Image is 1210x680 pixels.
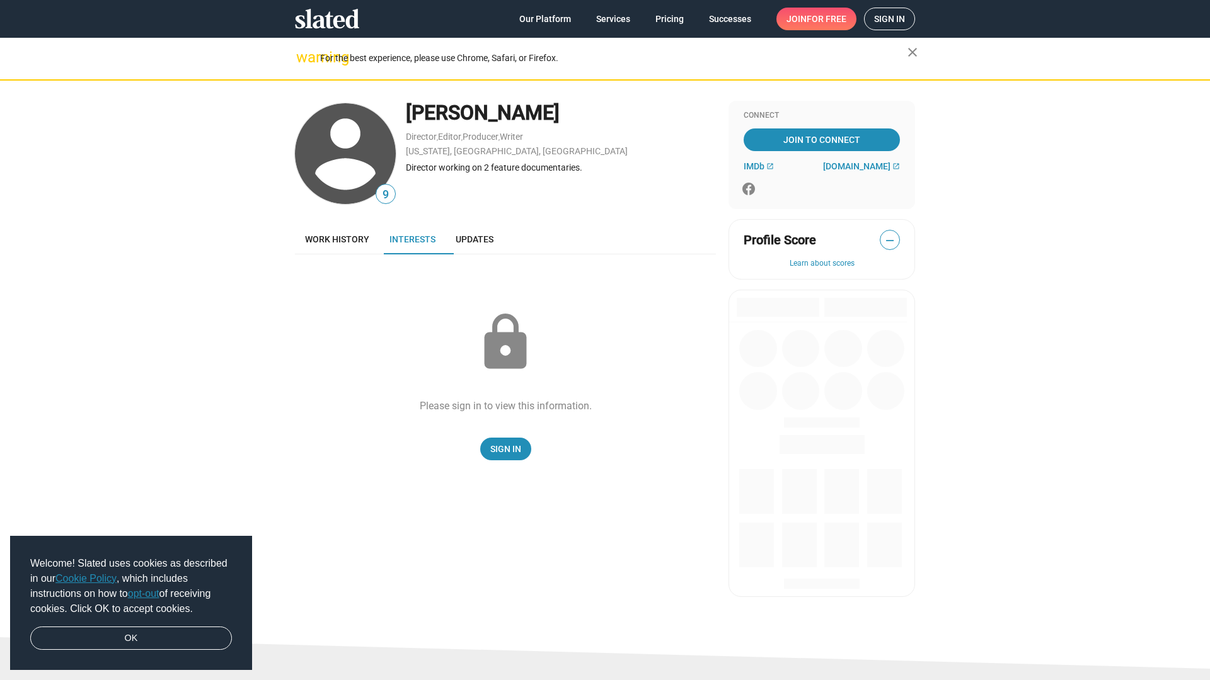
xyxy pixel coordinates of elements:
[744,259,900,269] button: Learn about scores
[296,50,311,65] mat-icon: warning
[406,146,628,156] a: [US_STATE], [GEOGRAPHIC_DATA], [GEOGRAPHIC_DATA]
[406,162,716,174] div: Director working on 2 feature documentaries.
[456,234,493,244] span: Updates
[586,8,640,30] a: Services
[498,134,500,141] span: ,
[30,556,232,616] span: Welcome! Slated uses cookies as described in our , which includes instructions on how to of recei...
[446,224,504,254] a: Updates
[864,8,915,30] a: Sign in
[10,536,252,671] div: cookieconsent
[596,8,630,30] span: Services
[746,128,897,151] span: Join To Connect
[519,8,571,30] span: Our Platform
[320,50,907,67] div: For the best experience, please use Chrome, Safari, or Firefox.
[500,132,523,142] a: Writer
[874,8,905,30] span: Sign in
[823,161,900,171] a: [DOMAIN_NAME]
[420,399,592,412] div: Please sign in to view this information.
[744,232,816,249] span: Profile Score
[461,134,463,141] span: ,
[744,111,900,121] div: Connect
[892,162,900,170] mat-icon: open_in_new
[463,132,498,142] a: Producer
[128,588,159,599] a: opt-out
[905,45,920,60] mat-icon: close
[776,8,856,30] a: Joinfor free
[406,132,437,142] a: Director
[295,224,379,254] a: Work history
[437,134,438,141] span: ,
[655,8,684,30] span: Pricing
[30,626,232,650] a: dismiss cookie message
[744,161,764,171] span: IMDb
[509,8,581,30] a: Our Platform
[766,162,774,170] mat-icon: open_in_new
[305,234,369,244] span: Work history
[645,8,694,30] a: Pricing
[880,232,899,249] span: —
[709,8,751,30] span: Successes
[389,234,435,244] span: Interests
[744,128,900,151] a: Join To Connect
[823,161,890,171] span: [DOMAIN_NAME]
[55,573,117,584] a: Cookie Policy
[490,438,521,460] span: Sign In
[474,311,537,374] mat-icon: lock
[406,99,716,127] div: [PERSON_NAME]
[438,132,461,142] a: Editor
[376,186,395,203] span: 9
[807,8,846,30] span: for free
[744,161,774,171] a: IMDb
[379,224,446,254] a: Interests
[699,8,761,30] a: Successes
[786,8,846,30] span: Join
[480,438,531,460] a: Sign In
